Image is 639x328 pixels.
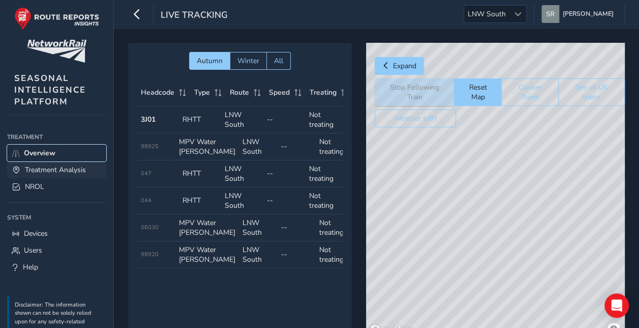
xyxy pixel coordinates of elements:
[541,5,617,23] button: [PERSON_NAME]
[541,5,559,23] img: diamond-layout
[278,214,316,241] td: --
[375,110,456,127] button: Weather (off)
[189,52,230,70] button: Autumn
[316,214,354,241] td: Not treating
[141,88,174,97] span: Headcode
[263,106,306,133] td: --
[7,225,106,242] a: Devices
[14,7,99,30] img: rr logo
[141,197,151,204] span: 044
[141,143,159,150] span: 98925
[24,245,42,255] span: Users
[310,88,337,97] span: Treating
[7,161,106,178] a: Treatment Analysis
[194,88,210,97] span: Type
[263,187,306,214] td: --
[316,241,354,268] td: Not treating
[221,187,263,214] td: LNW South
[221,160,263,187] td: LNW South
[179,187,221,214] td: RHTT
[7,242,106,259] a: Users
[604,293,629,318] div: Open Intercom Messenger
[24,148,55,158] span: Overview
[141,115,156,124] strong: 3J01
[175,214,239,241] td: MPV Water [PERSON_NAME]
[141,170,151,177] span: 047
[175,133,239,160] td: MPV Water [PERSON_NAME]
[266,52,291,70] button: All
[7,129,106,145] div: Treatment
[305,160,347,187] td: Not treating
[239,241,278,268] td: LNW South
[25,182,44,192] span: NROL
[239,214,278,241] td: LNW South
[7,178,106,195] a: NROL
[278,241,316,268] td: --
[237,56,259,66] span: Winter
[558,78,625,106] button: See all UK trains
[161,9,228,23] span: Live Tracking
[501,78,558,106] button: Cluster Trains
[393,61,416,71] span: Expand
[454,78,501,106] button: Reset Map
[230,88,249,97] span: Route
[197,56,223,66] span: Autumn
[175,241,239,268] td: MPV Water [PERSON_NAME]
[230,52,266,70] button: Winter
[305,187,347,214] td: Not treating
[25,165,86,175] span: Treatment Analysis
[141,224,159,231] span: 06030
[7,210,106,225] div: System
[179,160,221,187] td: RHTT
[27,40,86,63] img: customer logo
[263,160,306,187] td: --
[23,262,38,272] span: Help
[274,56,283,66] span: All
[7,259,106,276] a: Help
[239,133,278,160] td: LNW South
[7,145,106,161] a: Overview
[464,6,509,22] span: LNW South
[14,72,86,107] span: SEASONAL INTELLIGENCE PLATFORM
[375,57,424,75] button: Expand
[269,88,290,97] span: Speed
[221,106,263,133] td: LNW South
[24,229,48,238] span: Devices
[316,133,354,160] td: Not treating
[278,133,316,160] td: --
[179,106,221,133] td: RHTT
[305,106,347,133] td: Not treating
[563,5,614,23] span: [PERSON_NAME]
[141,251,159,258] span: 98920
